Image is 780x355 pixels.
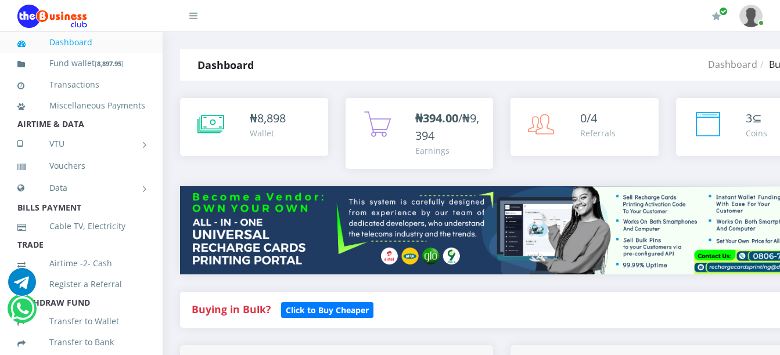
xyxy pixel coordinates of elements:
[17,153,145,179] a: Vouchers
[17,173,145,202] a: Data
[17,213,145,240] a: Cable TV, Electricity
[511,98,659,156] a: 0/4 Referrals
[17,92,145,119] a: Miscellaneous Payments
[746,127,767,139] div: Coins
[97,59,121,68] b: 8,897.95
[17,50,145,77] a: Fund wallet[8,897.95]
[17,5,87,28] img: Logo
[415,110,458,126] b: ₦394.00
[286,305,369,316] b: Click to Buy Cheaper
[250,127,286,139] div: Wallet
[8,277,36,296] a: Chat for support
[192,302,271,316] strong: Buying in Bulk?
[580,110,597,126] span: 0/4
[746,110,752,126] span: 3
[17,129,145,158] a: VTU
[17,71,145,98] a: Transactions
[708,58,757,71] a: Dashboard
[719,7,728,16] span: Renew/Upgrade Subscription
[257,110,286,126] span: 8,898
[712,12,721,21] i: Renew/Upgrade Subscription
[10,303,34,323] a: Chat for support
[17,308,145,335] a: Transfer to Wallet
[17,250,145,277] a: Airtime -2- Cash
[17,271,145,298] a: Register a Referral
[346,98,494,169] a: ₦394.00/₦9,394 Earnings
[580,127,616,139] div: Referrals
[95,59,124,68] small: [ ]
[415,144,482,157] div: Earnings
[746,110,767,127] div: ⊆
[17,29,145,56] a: Dashboard
[415,110,479,143] span: /₦9,394
[180,98,328,156] a: ₦8,898 Wallet
[197,58,254,72] strong: Dashboard
[281,302,373,316] a: Click to Buy Cheaper
[739,5,763,27] img: User
[250,110,286,127] div: ₦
